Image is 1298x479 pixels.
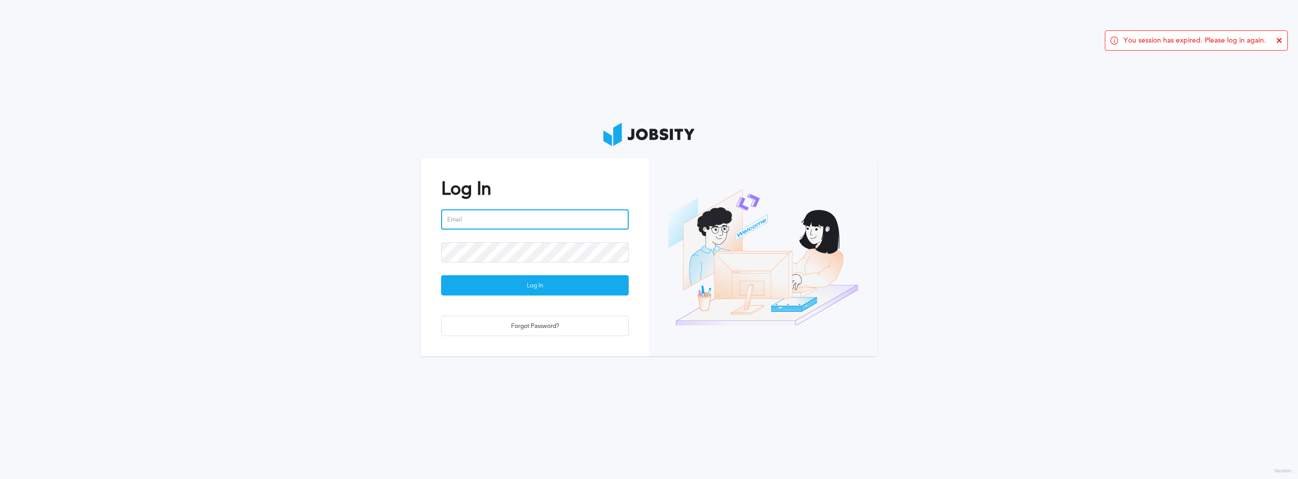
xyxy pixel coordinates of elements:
[441,209,629,230] input: Email
[441,178,629,199] h2: Log In
[1274,468,1293,474] label: Version:
[441,275,629,296] button: Log In
[442,316,628,337] div: Forgot Password?
[441,316,629,336] button: Forgot Password?
[442,276,628,296] div: Log In
[1124,36,1266,45] span: You session has expired. Please log in again.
